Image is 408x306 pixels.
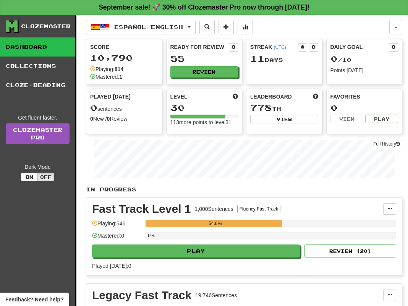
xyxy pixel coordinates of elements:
div: Daily Goal [330,43,389,52]
div: 0 [330,103,398,112]
button: Play [365,115,398,123]
button: Review (20) [304,244,396,257]
button: View [250,115,318,123]
span: Leaderboard [250,93,292,100]
strong: 814 [115,66,123,72]
div: Legacy Fast Track [92,290,191,301]
button: More stats [238,20,253,34]
div: Score [90,43,158,51]
div: Ready for Review [170,43,229,51]
div: Streak [250,43,298,51]
button: Review [170,66,238,78]
a: (UTC) [274,45,286,50]
span: Score more points to level up [233,93,238,100]
span: 0 [90,102,97,113]
strong: September sale! 🚀 30% off Clozemaster Pro now through [DATE]! [99,3,309,11]
span: 778 [250,102,272,113]
span: Español / English [114,24,183,30]
div: Dark Mode [6,163,70,171]
button: Play [92,244,300,257]
span: Level [170,93,188,100]
button: View [330,115,363,123]
button: Search sentences [199,20,215,34]
div: Favorites [330,93,398,100]
div: Mastered: 0 [92,232,142,244]
strong: 0 [90,116,93,122]
div: 54.6% [148,220,282,227]
div: Get fluent faster. [6,114,70,121]
div: sentences [90,103,158,113]
div: 1,000 Sentences [195,205,233,213]
div: 19,746 Sentences [195,291,237,299]
div: Clozemaster [21,23,71,30]
button: Off [37,173,54,181]
span: / 10 [330,57,351,63]
strong: 1 [119,74,122,80]
div: Playing: 546 [92,220,142,232]
span: Played [DATE]: 0 [92,263,131,269]
div: New / Review [90,115,158,123]
div: 55 [170,54,238,63]
div: Playing: [90,65,123,73]
button: Español/English [86,20,196,34]
button: Add sentence to collection [219,20,234,34]
span: Open feedback widget [5,296,63,303]
button: On [21,173,38,181]
span: 0 [330,53,338,64]
div: Mastered: [90,73,122,81]
div: th [250,103,318,113]
button: Fluency Fast Track [237,205,280,213]
span: Played [DATE] [90,93,131,100]
div: 10,790 [90,53,158,63]
a: ClozemasterPro [6,123,70,144]
p: In Progress [86,186,402,193]
span: 11 [250,53,265,64]
div: Points [DATE] [330,66,398,74]
span: This week in points, UTC [313,93,318,100]
button: Full History [371,140,402,148]
div: Day s [250,54,318,64]
div: 30 [170,103,238,112]
div: Fast Track Level 1 [92,203,191,215]
div: 113 more points to level 31 [170,118,238,126]
strong: 0 [107,116,110,122]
